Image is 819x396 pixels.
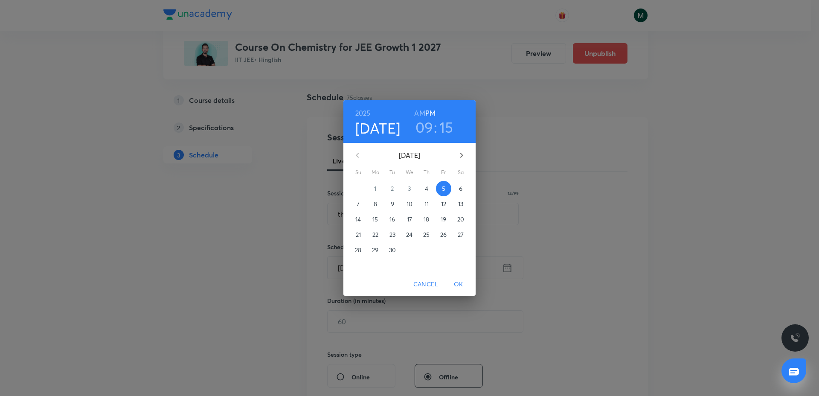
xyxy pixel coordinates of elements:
[448,279,469,290] span: OK
[356,230,361,239] p: 21
[385,168,400,177] span: Tu
[414,107,425,119] button: AM
[402,227,417,242] button: 24
[385,196,400,212] button: 9
[453,168,468,177] span: Sa
[424,200,429,208] p: 11
[372,215,378,224] p: 15
[368,212,383,227] button: 15
[389,230,395,239] p: 23
[424,215,429,224] p: 18
[419,181,434,196] button: 4
[459,184,462,193] p: 6
[441,200,446,208] p: 12
[419,227,434,242] button: 25
[413,279,438,290] span: Cancel
[436,227,451,242] button: 26
[385,212,400,227] button: 16
[368,227,383,242] button: 22
[355,215,361,224] p: 14
[442,184,445,193] p: 5
[419,212,434,227] button: 18
[402,168,417,177] span: We
[440,230,447,239] p: 26
[355,107,371,119] button: 2025
[368,196,383,212] button: 8
[423,230,430,239] p: 25
[389,246,396,254] p: 30
[351,227,366,242] button: 21
[368,168,383,177] span: Mo
[439,118,453,136] button: 15
[391,200,394,208] p: 9
[385,227,400,242] button: 23
[385,242,400,258] button: 30
[357,200,360,208] p: 7
[434,118,437,136] h3: :
[355,246,361,254] p: 28
[410,277,441,292] button: Cancel
[368,242,383,258] button: 29
[436,181,451,196] button: 5
[419,168,434,177] span: Th
[351,212,366,227] button: 14
[436,168,451,177] span: Fr
[372,230,378,239] p: 22
[355,119,401,137] button: [DATE]
[458,200,463,208] p: 13
[425,184,428,193] p: 4
[351,196,366,212] button: 7
[453,227,468,242] button: 27
[374,200,377,208] p: 8
[407,215,412,224] p: 17
[436,196,451,212] button: 12
[425,107,436,119] button: PM
[351,168,366,177] span: Su
[453,181,468,196] button: 6
[407,200,412,208] p: 10
[457,215,464,224] p: 20
[436,212,451,227] button: 19
[389,215,395,224] p: 16
[458,230,464,239] p: 27
[351,242,366,258] button: 28
[415,118,433,136] button: 09
[419,196,434,212] button: 11
[372,246,378,254] p: 29
[402,196,417,212] button: 10
[441,215,446,224] p: 19
[402,212,417,227] button: 17
[453,196,468,212] button: 13
[368,150,451,160] p: [DATE]
[445,277,472,292] button: OK
[406,230,412,239] p: 24
[453,212,468,227] button: 20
